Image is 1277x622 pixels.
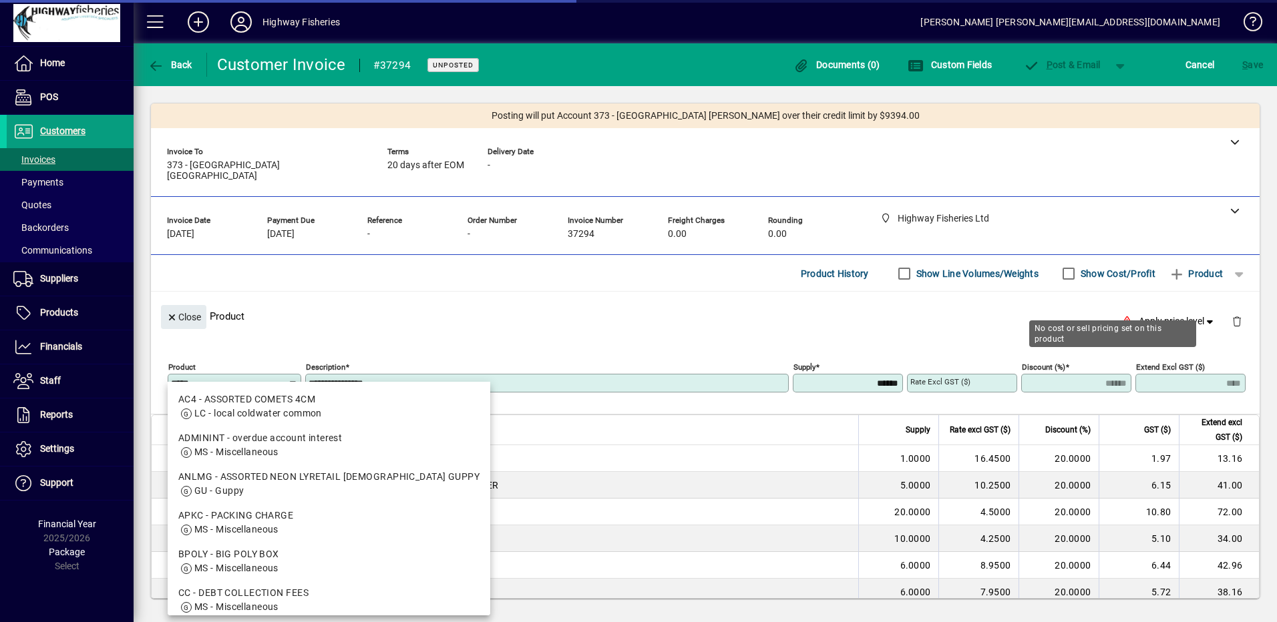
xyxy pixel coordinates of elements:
app-page-header-button: Close [158,310,210,322]
span: MS - Miscellaneous [194,601,279,612]
td: 42.96 [1179,552,1259,579]
mat-option: ANLMG - ASSORTED NEON LYRETAIL MALE GUPPY [168,464,490,503]
span: S [1242,59,1248,70]
td: 72.00 [1179,499,1259,525]
span: - [488,160,490,171]
span: GST ($) [1144,422,1171,437]
button: Product [1162,262,1230,286]
span: Customers [40,125,85,136]
mat-option: BPOLY - BIG POLY BOX [168,542,490,581]
td: 20.0000 [1019,472,1099,499]
span: Extend excl GST ($) [1188,415,1242,444]
span: Home [40,57,65,68]
div: CC - DEBT COLLECTION FEES [178,586,480,600]
button: Documents (0) [790,53,884,77]
app-page-header-button: Delete [1221,315,1253,327]
app-page-header-button: Back [134,53,207,77]
td: 38.16 [1179,579,1259,605]
span: Rate excl GST ($) [950,422,1011,437]
div: 4.5000 [947,505,1011,519]
button: Post & Email [1017,53,1107,77]
td: 20.0000 [1019,579,1099,605]
span: 20.0000 [894,505,930,519]
button: Save [1239,53,1266,77]
a: Payments [7,171,134,194]
span: Discount (%) [1045,422,1091,437]
span: Product [1169,263,1223,284]
div: ANLMG - ASSORTED NEON LYRETAIL [DEMOGRAPHIC_DATA] GUPPY [178,470,480,484]
button: Back [144,53,196,77]
span: Backorders [13,222,69,233]
span: Unposted [433,61,474,69]
span: Financial Year [38,519,96,529]
button: Close [161,305,206,329]
span: [DATE] [167,229,194,240]
div: Highway Fisheries [262,11,340,33]
div: Customer Invoice [217,54,346,75]
span: Package [49,547,85,557]
td: 13.16 [1179,445,1259,472]
span: ave [1242,54,1263,75]
span: 5.0000 [900,479,931,492]
mat-option: AC4 - ASSORTED COMETS 4CM [168,387,490,426]
button: Delete [1221,305,1253,337]
a: POS [7,81,134,114]
button: Profile [220,10,262,34]
span: Products [40,307,78,318]
span: Product History [801,263,869,284]
span: 6.0000 [900,585,931,599]
span: MS - Miscellaneous [194,524,279,535]
a: Financials [7,330,134,364]
a: Knowledge Base [1234,3,1260,46]
span: Documents (0) [793,59,880,70]
td: 20.0000 [1019,552,1099,579]
mat-label: Supply [793,362,815,372]
span: ost & Email [1023,59,1101,70]
span: Payments [13,177,63,188]
span: Close [166,306,201,328]
div: 7.9500 [947,585,1011,599]
div: 4.2500 [947,532,1011,545]
div: 16.4500 [947,452,1011,465]
td: 6.15 [1099,472,1179,499]
mat-label: Rate excl GST ($) [910,377,970,386]
button: Add [177,10,220,34]
div: 8.9500 [947,559,1011,572]
span: 1.0000 [900,452,931,465]
span: [DATE] [267,229,295,240]
span: Back [148,59,192,70]
span: 37294 [568,229,594,240]
button: Custom Fields [904,53,995,77]
div: 10.2500 [947,479,1011,492]
button: Apply price level [1133,310,1222,334]
div: ADMININT - overdue account interest [178,431,480,445]
td: 20.0000 [1019,445,1099,472]
div: #37294 [373,55,411,76]
div: Product [151,292,1260,340]
span: Settings [40,443,74,454]
mat-option: ADMININT - overdue account interest [168,426,490,464]
span: Custom Fields [908,59,992,70]
a: Reports [7,398,134,432]
span: LC - local coldwater common [194,408,322,418]
span: Communications [13,245,92,256]
span: MS - Miscellaneous [194,446,279,457]
span: Cancel [1185,54,1215,75]
mat-label: Product [168,362,196,372]
td: 5.72 [1099,579,1179,605]
span: 0.00 [768,229,787,240]
a: Invoices [7,148,134,171]
span: Reports [40,409,73,420]
button: Cancel [1182,53,1218,77]
mat-option: APKC - PACKING CHARGE [168,503,490,542]
div: [PERSON_NAME] [PERSON_NAME][EMAIL_ADDRESS][DOMAIN_NAME] [920,11,1220,33]
button: Product History [795,262,874,286]
label: Show Line Volumes/Weights [914,267,1039,280]
td: 5.10 [1099,525,1179,552]
span: MS - Miscellaneous [194,563,279,573]
td: 6.44 [1099,552,1179,579]
span: Suppliers [40,273,78,284]
a: Products [7,296,134,330]
span: GU - Guppy [194,485,244,496]
a: Home [7,47,134,80]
